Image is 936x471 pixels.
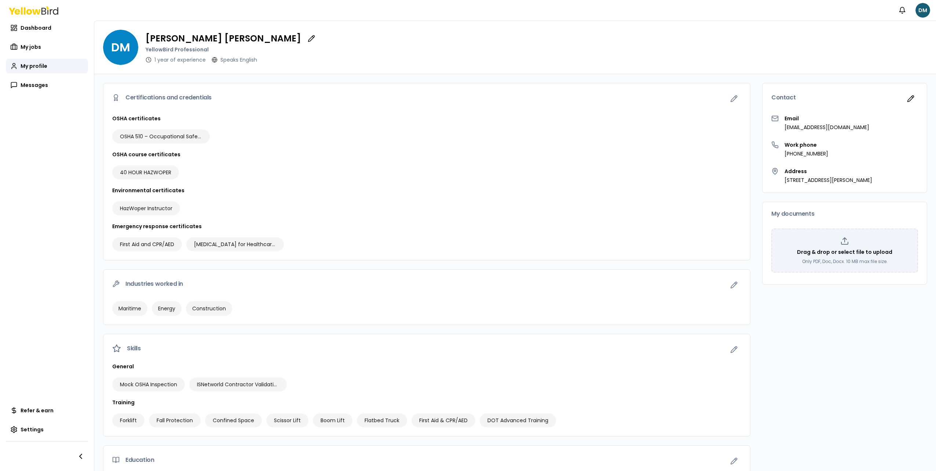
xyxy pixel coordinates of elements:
[112,165,179,179] div: 40 HOUR HAZWOPER
[186,301,232,316] div: Construction
[158,305,175,312] span: Energy
[112,413,145,427] div: Forklift
[412,413,475,427] div: First Aid & CPR/AED
[112,399,741,406] h3: Training
[192,305,226,312] span: Construction
[266,413,308,427] div: Scissor Lift
[112,129,210,143] div: OSHA 510 – Occupational Safety & Health Standards for the Construction Industry (30-Hour)
[149,413,201,427] div: Fall Protection
[154,56,206,63] p: 1 year of experience
[125,457,154,463] span: Education
[21,407,54,414] span: Refer & earn
[120,417,137,424] span: Forklift
[213,417,254,424] span: Confined Space
[21,43,41,51] span: My jobs
[6,40,88,54] a: My jobs
[321,417,345,424] span: Boom Lift
[112,377,185,391] div: Mock OSHA Inspection
[127,346,141,351] span: Skills
[802,259,888,264] p: Only PDF, Doc, Docx. 10 MB max file size.
[785,141,828,149] h3: Work phone
[112,301,147,316] div: Maritime
[915,3,930,18] span: DM
[785,115,869,122] h3: Email
[21,426,44,433] span: Settings
[125,281,183,287] span: Industries worked in
[146,34,301,43] p: [PERSON_NAME] [PERSON_NAME]
[797,248,892,256] p: Drag & drop or select file to upload
[771,229,918,273] div: Drag & drop or select file to uploadOnly PDF, Doc, Docx. 10 MB max file size.
[771,211,814,217] span: My documents
[21,81,48,89] span: Messages
[419,417,468,424] span: First Aid & CPR/AED
[6,422,88,437] a: Settings
[785,150,828,157] p: [PHONE_NUMBER]
[146,46,319,53] p: YellowBird Professional
[785,124,869,131] p: [EMAIL_ADDRESS][DOMAIN_NAME]
[785,176,872,184] p: [STREET_ADDRESS][PERSON_NAME]
[487,417,548,424] span: DOT Advanced Training
[189,377,287,391] div: ISNetworld Contractor Validation
[112,237,182,251] div: First Aid and CPR/AED
[120,241,174,248] span: First Aid and CPR/AED
[365,417,399,424] span: Flatbed Truck
[112,151,741,158] h3: OSHA course certificates
[274,417,301,424] span: Scissor Lift
[21,62,47,70] span: My profile
[112,115,741,122] h3: OSHA certificates
[220,56,257,63] p: Speaks English
[152,301,182,316] div: Energy
[118,305,141,312] span: Maritime
[120,205,172,212] span: HazWoper Instructor
[103,30,138,65] span: DM
[112,363,741,370] h3: General
[785,168,872,175] h3: Address
[480,413,556,427] div: DOT Advanced Training
[6,403,88,418] a: Refer & earn
[197,381,279,388] span: ISNetworld Contractor Validation
[6,21,88,35] a: Dashboard
[6,78,88,92] a: Messages
[313,413,352,427] div: Boom Lift
[112,187,741,194] h3: Environmental certificates
[112,201,180,215] div: HazWoper Instructor
[112,223,741,230] h3: Emergency response certificates
[194,241,276,248] span: [MEDICAL_DATA] for Healthcare Providers
[120,133,202,140] span: OSHA 510 – Occupational Safety & Health Standards for the Construction Industry (30-Hour)
[157,417,193,424] span: Fall Protection
[771,95,796,101] span: Contact
[357,413,407,427] div: Flatbed Truck
[6,59,88,73] a: My profile
[120,169,171,176] span: 40 HOUR HAZWOPER
[205,413,262,427] div: Confined Space
[21,24,51,32] span: Dashboard
[125,95,212,101] span: Certifications and credentials
[120,381,177,388] span: Mock OSHA Inspection
[186,237,284,251] div: Basic Life Support for Healthcare Providers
